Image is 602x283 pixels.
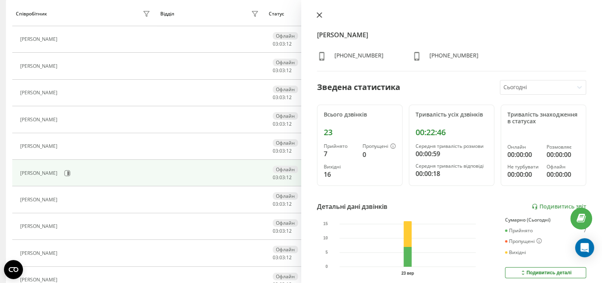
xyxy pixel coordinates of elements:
span: 03 [279,174,285,181]
span: 12 [286,40,292,47]
div: Онлайн [507,144,540,150]
div: Середня тривалість відповіді [416,163,488,169]
div: Сумарно (Сьогодні) [505,217,586,223]
div: Статус [269,11,284,17]
div: 00:00:00 [547,170,579,179]
div: [PERSON_NAME] [20,117,59,122]
div: [PERSON_NAME] [20,170,59,176]
div: Офлайн [273,219,298,227]
div: 7 [324,149,356,159]
div: : : [273,121,292,127]
span: 12 [286,201,292,207]
div: 00:00:00 [507,170,540,179]
div: Вихідні [324,164,356,170]
div: [PERSON_NAME] [20,36,59,42]
span: 03 [273,120,278,127]
div: 00:00:59 [416,149,488,159]
div: Співробітник [16,11,47,17]
div: [PERSON_NAME] [20,224,59,229]
div: 23 [324,128,396,137]
div: Open Intercom Messenger [575,238,594,257]
h4: [PERSON_NAME] [317,30,587,40]
div: 00:22:46 [416,128,488,137]
div: [PHONE_NUMBER] [429,52,479,63]
a: Подивитись звіт [532,203,586,210]
span: 12 [286,254,292,261]
div: [PERSON_NAME] [20,250,59,256]
div: [PERSON_NAME] [20,197,59,203]
div: : : [273,255,292,260]
div: Офлайн [273,139,298,147]
div: : : [273,148,292,154]
span: 03 [279,201,285,207]
span: 03 [279,94,285,101]
div: : : [273,228,292,234]
div: : : [273,201,292,207]
div: Зведена статистика [317,81,400,93]
div: Відділ [160,11,174,17]
div: Пропущені [505,238,542,245]
div: 16 [324,170,356,179]
span: 03 [273,228,278,234]
span: 03 [279,254,285,261]
div: Офлайн [547,164,579,170]
div: Не турбувати [507,164,540,170]
span: 03 [279,40,285,47]
text: 10 [323,236,328,241]
span: 12 [286,67,292,74]
span: 03 [279,67,285,74]
span: 03 [273,40,278,47]
div: Подивитись деталі [520,270,572,276]
span: 12 [286,120,292,127]
div: 00:00:00 [547,150,579,159]
span: 12 [286,94,292,101]
span: 03 [279,147,285,154]
span: 12 [286,174,292,181]
div: Офлайн [273,86,298,93]
div: Офлайн [273,32,298,40]
text: 15 [323,222,328,226]
text: 23 вер [401,271,414,275]
span: 03 [279,120,285,127]
div: 0 [363,150,396,159]
span: 03 [273,201,278,207]
div: [PERSON_NAME] [20,277,59,283]
div: Офлайн [273,273,298,280]
span: 03 [279,228,285,234]
div: Розмовляє [547,144,579,150]
div: [PERSON_NAME] [20,63,59,69]
text: 0 [325,265,328,269]
div: Всього дзвінків [324,111,396,118]
div: Детальні дані дзвінків [317,202,387,211]
div: : : [273,68,292,73]
div: Офлайн [273,59,298,66]
span: 03 [273,174,278,181]
div: Пропущені [363,143,396,150]
div: Офлайн [273,112,298,120]
div: Офлайн [273,246,298,253]
span: 03 [273,254,278,261]
div: Вихідні [505,250,526,255]
span: 12 [286,228,292,234]
text: 5 [325,250,328,255]
span: 03 [273,67,278,74]
div: Тривалість знаходження в статусах [507,111,579,125]
div: 00:00:18 [416,169,488,178]
div: Прийнято [324,143,356,149]
div: : : [273,175,292,180]
div: [PERSON_NAME] [20,143,59,149]
div: Офлайн [273,192,298,200]
div: : : [273,95,292,100]
div: Середня тривалість розмови [416,143,488,149]
div: Офлайн [273,166,298,173]
div: : : [273,41,292,47]
div: Прийнято [505,228,533,233]
div: [PERSON_NAME] [20,90,59,96]
div: 7 [583,228,586,233]
div: Тривалість усіх дзвінків [416,111,488,118]
div: 00:00:00 [507,150,540,159]
div: [PHONE_NUMBER] [334,52,384,63]
span: 12 [286,147,292,154]
span: 03 [273,147,278,154]
button: Open CMP widget [4,260,23,279]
